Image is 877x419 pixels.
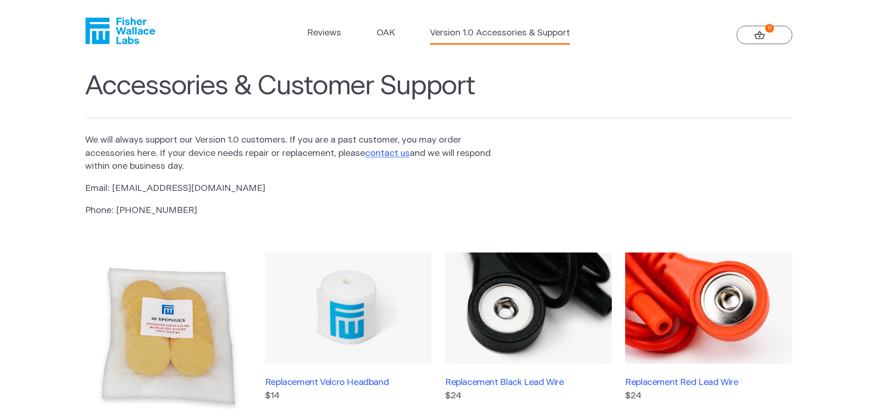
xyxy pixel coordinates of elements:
img: Replacement Black Lead Wire [445,253,612,364]
h3: Replacement Red Lead Wire [625,377,792,388]
h1: Accessories & Customer Support [85,71,792,119]
p: $24 [445,390,612,403]
img: Replacement Red Lead Wire [625,253,792,364]
a: OAK [377,27,395,40]
p: $14 [265,390,432,403]
h3: Replacement Velcro Headband [265,377,432,388]
img: Replacement Velcro Headband [265,253,432,364]
strong: 0 [765,24,774,33]
a: Version 1.0 Accessories & Support [430,27,570,40]
a: Fisher Wallace [85,17,155,44]
h3: Replacement Black Lead Wire [445,377,612,388]
p: Email: [EMAIL_ADDRESS][DOMAIN_NAME] [85,182,492,195]
p: Phone: [PHONE_NUMBER] [85,204,492,218]
p: $24 [625,390,792,403]
a: 0 [737,26,792,44]
p: We will always support our Version 1.0 customers. If you are a past customer, you may order acces... [85,134,492,173]
a: contact us [365,149,410,158]
img: Extra Fisher Wallace Sponges (48 pack) [85,253,252,419]
a: Reviews [307,27,341,40]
